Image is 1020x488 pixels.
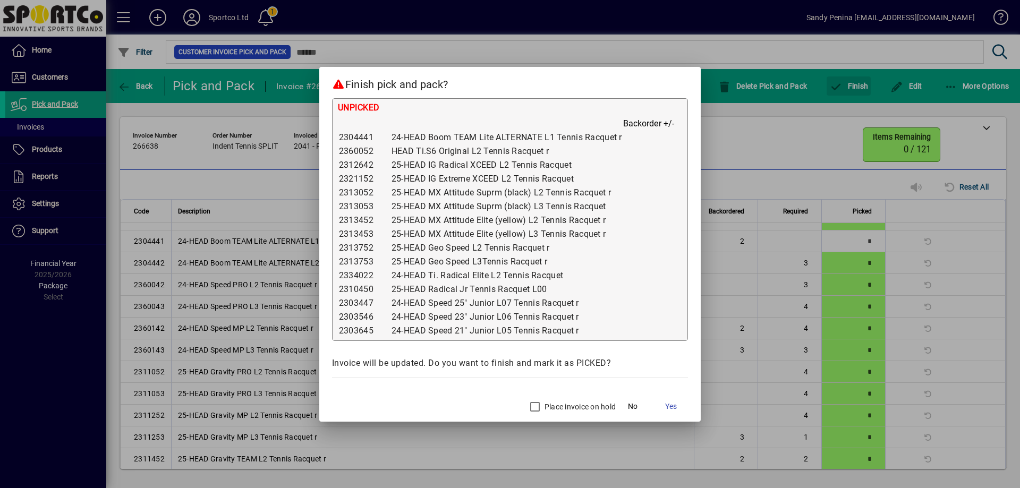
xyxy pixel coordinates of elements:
[338,282,391,296] td: 2310450
[338,296,391,310] td: 2303447
[338,269,391,282] td: 2334022
[338,101,682,117] div: UNPICKED
[628,401,637,412] span: No
[616,397,650,416] button: No
[338,200,391,213] td: 2313053
[338,144,391,158] td: 2360052
[338,131,391,144] td: 2304441
[391,213,623,227] td: 25-HEAD MX Attitude Elite (yellow) L2 Tennis Racquet r
[391,131,623,144] td: 24-HEAD Boom TEAM Lite ALTERNATE L1 Tennis Racquet r
[391,324,623,338] td: 24-HEAD Speed 21" Junior L05 Tennis Racquet r
[338,227,391,241] td: 2313453
[654,397,688,416] button: Yes
[391,269,623,282] td: 24-HEAD Ti. Radical Elite L2 Tennis Racquet
[391,172,623,186] td: 25-HEAD IG Extreme XCEED L2 Tennis Racquet
[623,117,683,131] th: Backorder +/-
[391,282,623,296] td: 25-HEAD Radical Jr Tennis Racquet L00
[338,255,391,269] td: 2313753
[542,401,616,412] label: Place invoice on hold
[338,324,391,338] td: 2303645
[338,172,391,186] td: 2321152
[391,310,623,324] td: 24-HEAD Speed 23" Junior L06 Tennis Racquet r
[391,227,623,241] td: 25-HEAD MX Attitude Elite (yellow) L3 Tennis Racquet r
[338,213,391,227] td: 2313452
[338,158,391,172] td: 2312642
[391,255,623,269] td: 25-HEAD Geo Speed L3Tennis Racquet r
[391,158,623,172] td: 25-HEAD IG Radical XCEED L2 Tennis Racquet
[338,310,391,324] td: 2303546
[665,401,677,412] span: Yes
[391,186,623,200] td: 25-HEAD MX Attitude Suprm (black) L2 Tennis Racquet r
[391,200,623,213] td: 25-HEAD MX Attitude Suprm (black) L3 Tennis Racquet
[391,241,623,255] td: 25-HEAD Geo Speed L2 Tennis Racquet r
[338,186,391,200] td: 2313052
[332,357,688,370] div: Invoice will be updated. Do you want to finish and mark it as PICKED?
[391,144,623,158] td: HEAD Ti.S6 Original L2 Tennis Racquet r
[391,296,623,310] td: 24-HEAD Speed 25" Junior L07 Tennis Racquet r
[338,241,391,255] td: 2313752
[319,67,701,98] h2: Finish pick and pack?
